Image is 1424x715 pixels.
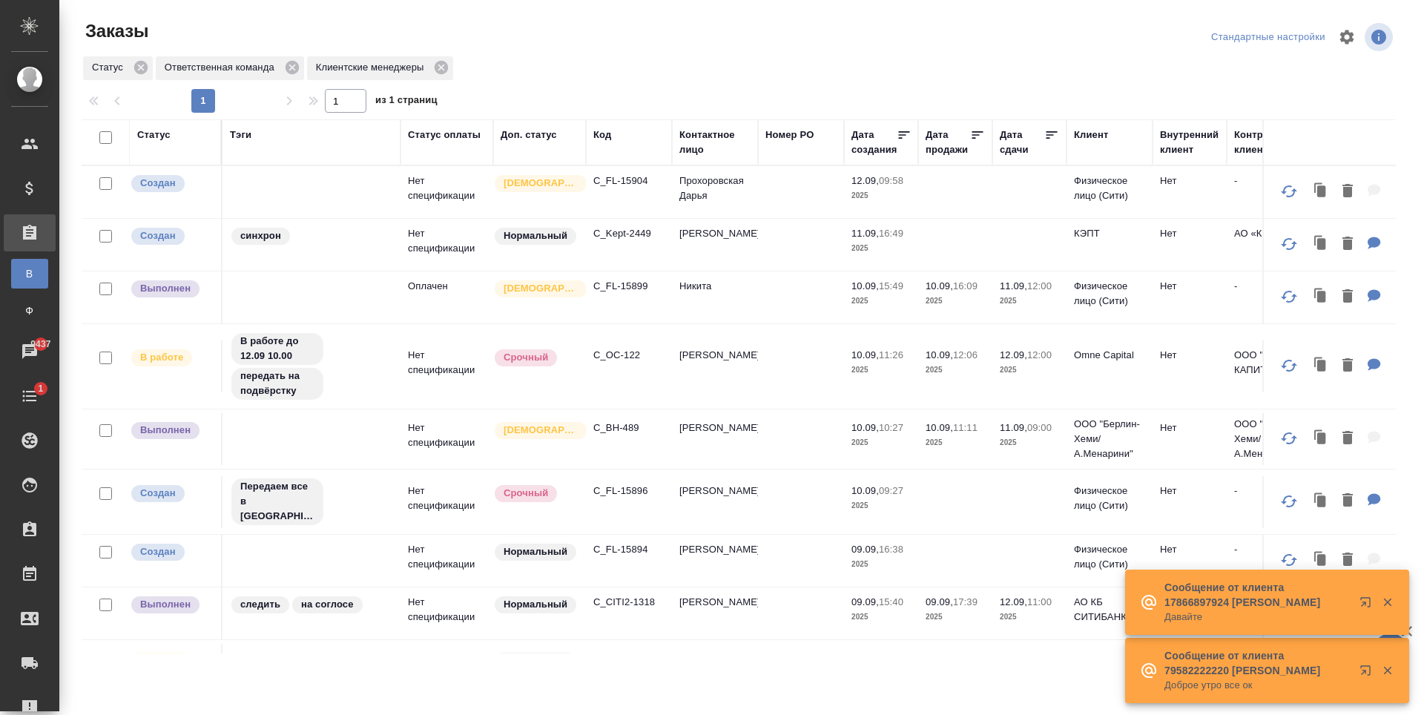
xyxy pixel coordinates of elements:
[4,333,56,370] a: 9437
[130,651,214,671] div: Выставляет ПМ после принятия заказа от КМа
[140,176,176,191] p: Создан
[1160,128,1219,157] div: Внутренний клиент
[672,476,758,528] td: [PERSON_NAME]
[504,486,548,501] p: Срочный
[493,279,578,299] div: Выставляется автоматически для первых 3 заказов нового контактного лица. Особое внимание
[1074,174,1145,203] p: Физическое лицо (Сити)
[493,174,578,194] div: Выставляется автоматически для первых 3 заказов нового контактного лица. Особое внимание
[1160,542,1219,557] p: Нет
[851,653,879,664] p: 09.09,
[926,653,953,664] p: 11.09,
[672,340,758,392] td: [PERSON_NAME]
[672,166,758,218] td: Прохоровская Дарья
[1000,435,1059,450] p: 2025
[1335,177,1360,207] button: Удалить
[493,651,578,671] div: Статус по умолчанию для стандартных заказов
[130,348,214,368] div: Выставляет ПМ после принятия заказа от КМа
[400,166,493,218] td: Нет спецификации
[953,349,978,360] p: 12:06
[953,422,978,433] p: 11:11
[1160,174,1219,188] p: Нет
[851,544,879,555] p: 09.09,
[879,280,903,291] p: 15:49
[593,174,665,188] p: C_FL-15904
[1074,417,1145,461] p: ООО "Берлин-Хеми/А.Менарини"
[4,378,56,415] a: 1
[851,485,879,496] p: 10.09,
[1307,486,1335,516] button: Клонировать
[593,595,665,610] p: C_CITI2-1318
[1000,128,1044,157] div: Дата сдачи
[1000,280,1027,291] p: 11.09,
[926,280,953,291] p: 10.09,
[1271,174,1307,209] button: Обновить
[1074,348,1145,363] p: Omne Capital
[851,280,879,291] p: 10.09,
[11,296,48,326] a: Ф
[137,128,171,142] div: Статус
[230,332,393,401] div: В работе до 12.09 10.00, передать на подвёрстку
[593,348,665,363] p: C_OC-122
[22,337,59,352] span: 9437
[1307,351,1335,381] button: Клонировать
[130,484,214,504] div: Выставляется автоматически при создании заказа
[851,241,911,256] p: 2025
[926,128,970,157] div: Дата продажи
[1160,279,1219,294] p: Нет
[493,348,578,368] div: Выставляется автоматически, если на указанный объем услуг необходимо больше времени в стандартном...
[851,498,911,513] p: 2025
[29,381,52,396] span: 1
[1307,545,1335,576] button: Клонировать
[1234,348,1305,378] p: ООО "ОМНЕ КАПИТАЛ"
[1164,610,1350,625] p: Давайте
[1000,349,1027,360] p: 12.09,
[316,60,429,75] p: Клиентские менеджеры
[926,435,985,450] p: 2025
[1307,177,1335,207] button: Клонировать
[879,544,903,555] p: 16:38
[926,610,985,625] p: 2025
[130,421,214,441] div: Выставляет ПМ после сдачи и проведения начислений. Последний этап для ПМа
[140,597,191,612] p: Выполнен
[1271,226,1307,262] button: Обновить
[672,271,758,323] td: Никита
[593,128,611,142] div: Код
[400,644,493,696] td: Оплачен
[953,596,978,607] p: 17:39
[1234,417,1305,461] p: ООО "Берлин-Хеми/А.Менарини"
[851,228,879,239] p: 11.09,
[230,477,393,527] div: Передаем все в сити
[240,334,314,363] p: В работе до 12.09 10.00
[1335,282,1360,312] button: Удалить
[130,174,214,194] div: Выставляется автоматически при создании заказа
[1335,424,1360,454] button: Удалить
[765,128,814,142] div: Номер PO
[83,56,153,80] div: Статус
[1074,542,1145,572] p: Физическое лицо (Сити)
[1234,174,1305,188] p: -
[140,350,183,365] p: В работе
[1164,580,1350,610] p: Сообщение от клиента 17866897924 [PERSON_NAME]
[1160,484,1219,498] p: Нет
[140,486,176,501] p: Создан
[1271,542,1307,578] button: Обновить
[1000,610,1059,625] p: 2025
[400,219,493,271] td: Нет спецификации
[140,228,176,243] p: Создан
[1000,294,1059,309] p: 2025
[230,595,393,615] div: следить, на соглосе
[504,228,567,243] p: Нормальный
[1271,484,1307,519] button: Обновить
[140,423,191,438] p: Выполнен
[851,610,911,625] p: 2025
[851,294,911,309] p: 2025
[672,587,758,639] td: [PERSON_NAME]
[240,369,314,398] p: передать на подвёрстку
[879,485,903,496] p: 09:27
[1335,229,1360,260] button: Удалить
[672,644,758,696] td: Богдановская Валерия
[1307,424,1335,454] button: Клонировать
[1000,422,1027,433] p: 11.09,
[1164,648,1350,678] p: Сообщение от клиента 79582222220 [PERSON_NAME]
[240,597,280,612] p: следить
